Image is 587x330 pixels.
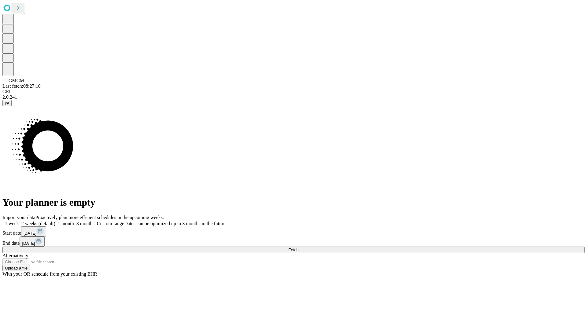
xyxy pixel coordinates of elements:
[2,83,41,89] span: Last fetch: 08:27:10
[21,226,46,237] button: [DATE]
[288,248,298,252] span: Fetch
[58,221,74,226] span: 1 month
[2,215,35,220] span: Import your data
[2,247,585,253] button: Fetch
[2,253,28,258] span: Alternatively
[35,215,164,220] span: Proactively plan more efficient schedules in the upcoming weeks.
[124,221,227,226] span: Dates can be optimized up to 3 months in the future.
[2,89,585,94] div: GEI
[76,221,94,226] span: 3 months
[2,237,585,247] div: End date
[2,271,97,277] span: With your OR schedule from your existing EHR
[22,241,35,246] span: [DATE]
[2,226,585,237] div: Start date
[24,231,36,236] span: [DATE]
[21,221,55,226] span: 2 weeks (default)
[2,197,585,208] h1: Your planner is empty
[5,221,19,226] span: 1 week
[2,265,30,271] button: Upload a file
[2,94,585,100] div: 2.0.241
[5,101,9,105] span: @
[2,100,12,106] button: @
[97,221,124,226] span: Custom range
[9,78,24,83] span: GMCM
[20,237,45,247] button: [DATE]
